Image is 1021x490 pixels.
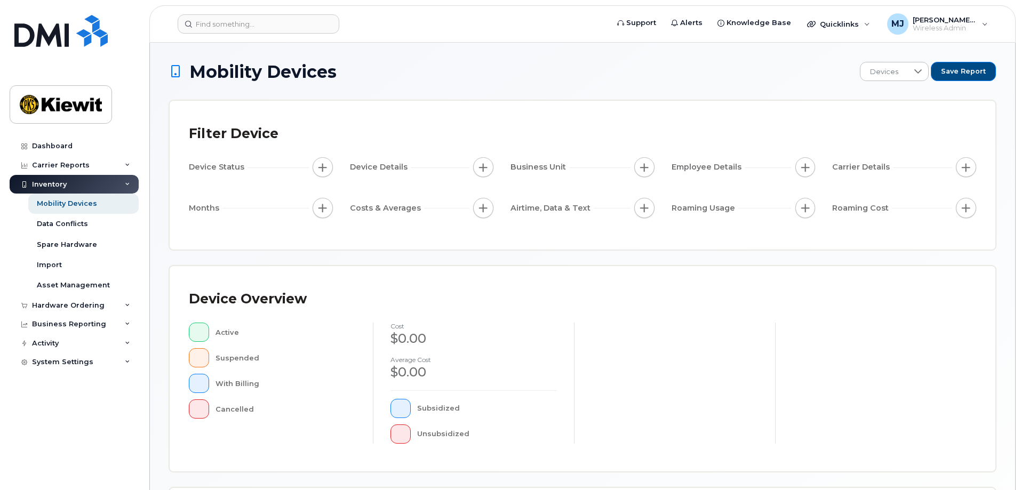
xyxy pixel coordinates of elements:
span: Roaming Usage [672,203,738,214]
span: Roaming Cost [832,203,892,214]
span: Mobility Devices [189,62,337,81]
span: Months [189,203,222,214]
span: Costs & Averages [350,203,424,214]
span: Device Details [350,162,411,173]
h4: Average cost [390,356,557,363]
div: Filter Device [189,120,278,148]
span: Device Status [189,162,248,173]
span: Carrier Details [832,162,893,173]
span: Airtime, Data & Text [510,203,594,214]
div: $0.00 [390,363,557,381]
div: $0.00 [390,330,557,348]
span: Devices [860,62,908,82]
div: Suspended [216,348,356,367]
button: Save Report [931,62,996,81]
span: Business Unit [510,162,569,173]
span: Save Report [941,67,986,76]
h4: cost [390,323,557,330]
div: Active [216,323,356,342]
div: With Billing [216,374,356,393]
div: Device Overview [189,285,307,313]
div: Subsidized [417,399,557,418]
span: Employee Details [672,162,745,173]
div: Cancelled [216,399,356,419]
div: Unsubsidized [417,424,557,444]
